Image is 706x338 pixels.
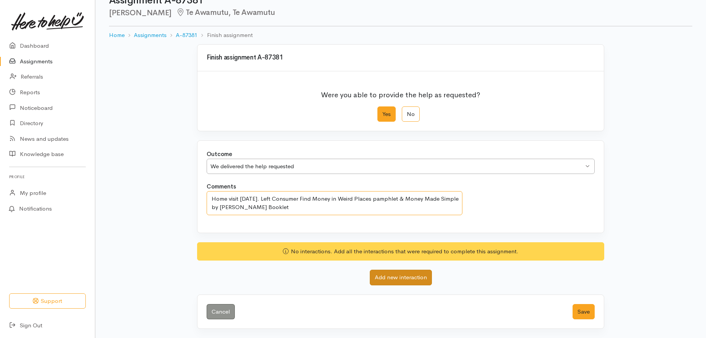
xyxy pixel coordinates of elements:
[207,150,232,159] label: Outcome
[370,270,432,285] button: Add new interaction
[573,304,595,320] button: Save
[109,31,125,40] a: Home
[197,242,604,261] div: No interactions. Add all the interactions that were required to complete this assignment.
[402,106,420,122] label: No
[207,182,236,191] label: Comments
[109,26,692,44] nav: breadcrumb
[207,304,235,320] a: Cancel
[377,106,396,122] label: Yes
[321,85,480,100] p: Were you able to provide the help as requested?
[9,172,86,182] h6: Profile
[9,293,86,309] button: Support
[109,8,692,17] h2: [PERSON_NAME]
[197,31,252,40] li: Finish assignment
[207,54,595,61] h3: Finish assignment A-87381
[176,31,197,40] a: A-87381
[210,162,584,171] div: We delivered the help requested
[134,31,167,40] a: Assignments
[176,8,275,17] span: Te Awamutu, Te Awamutu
